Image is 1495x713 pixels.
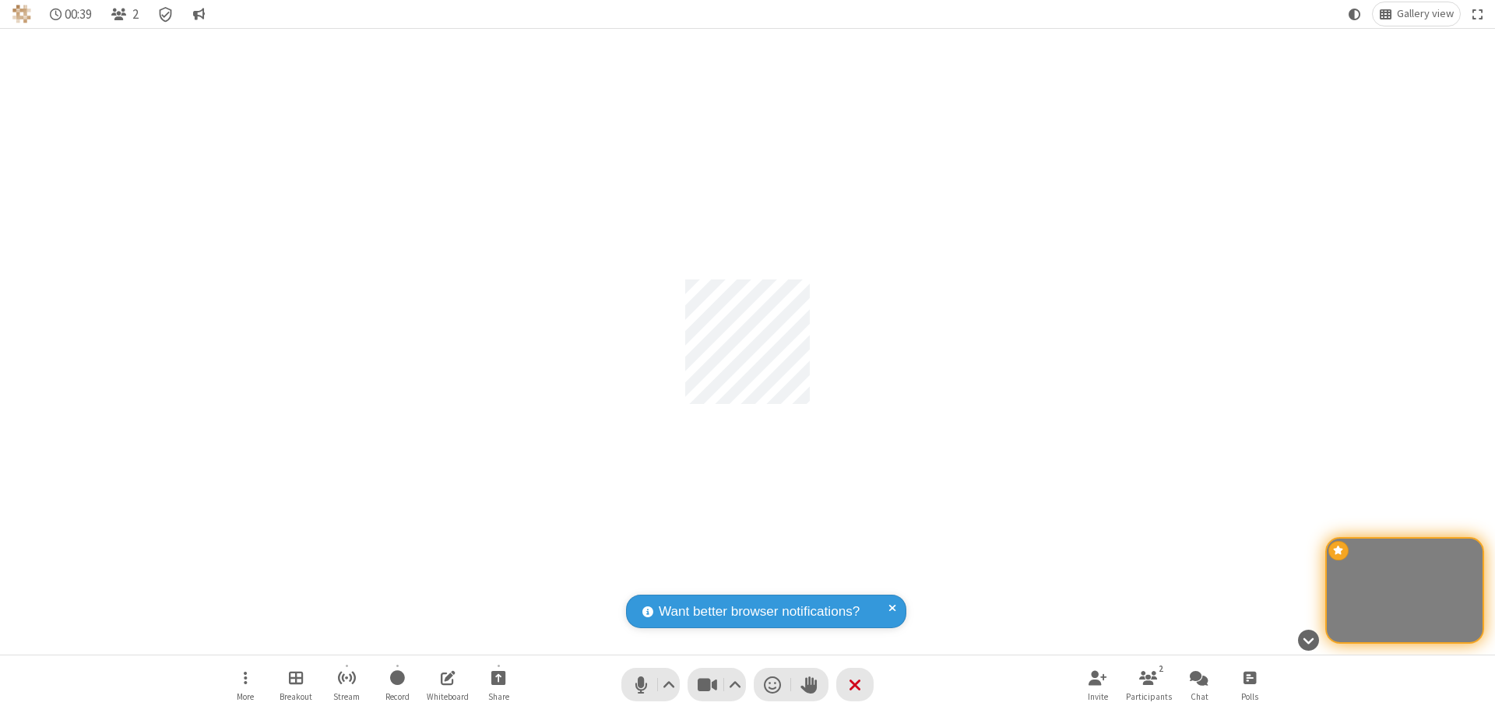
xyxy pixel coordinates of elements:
span: Participants [1126,692,1172,701]
button: Open participant list [104,2,145,26]
div: 2 [1155,662,1168,676]
button: Open poll [1226,662,1273,707]
button: Invite participants (⌘+Shift+I) [1075,662,1121,707]
span: More [237,692,254,701]
button: Raise hand [791,668,828,701]
button: Start recording [374,662,420,707]
span: Want better browser notifications? [659,602,860,622]
span: Polls [1241,692,1258,701]
span: Share [488,692,509,701]
button: Open chat [1176,662,1222,707]
button: Fullscreen [1466,2,1490,26]
button: Start sharing [475,662,522,707]
button: Conversation [186,2,211,26]
span: 00:39 [65,7,92,22]
button: Open shared whiteboard [424,662,471,707]
span: Invite [1088,692,1108,701]
button: Start streaming [323,662,370,707]
button: Stop video (⌘+Shift+V) [688,668,746,701]
img: QA Selenium DO NOT DELETE OR CHANGE [12,5,31,23]
button: Open menu [222,662,269,707]
button: Using system theme [1342,2,1367,26]
span: Stream [333,692,360,701]
button: Open participant list [1125,662,1172,707]
span: Gallery view [1397,8,1454,20]
button: Send a reaction [754,668,791,701]
div: Timer [44,2,99,26]
button: Video setting [725,668,746,701]
button: Audio settings [659,668,680,701]
span: Breakout [280,692,312,701]
span: Whiteboard [427,692,469,701]
button: End or leave meeting [836,668,874,701]
button: Hide [1292,621,1324,659]
span: Chat [1191,692,1208,701]
button: Change layout [1373,2,1460,26]
div: Meeting details Encryption enabled [151,2,181,26]
button: Manage Breakout Rooms [273,662,319,707]
span: Record [385,692,410,701]
span: 2 [132,7,139,22]
button: Mute (⌘+Shift+A) [621,668,680,701]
